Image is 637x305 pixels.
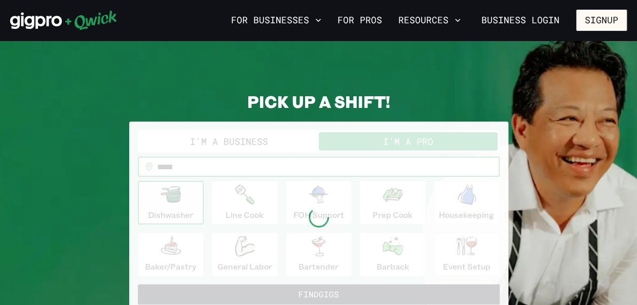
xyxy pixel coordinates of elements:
a: Business Login [473,10,568,31]
button: Signup [576,10,627,31]
h2: PICK UP A SHIFT! [129,91,508,111]
button: For Businesses [227,12,325,29]
button: Resources [394,12,465,29]
a: For Pros [333,12,386,29]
